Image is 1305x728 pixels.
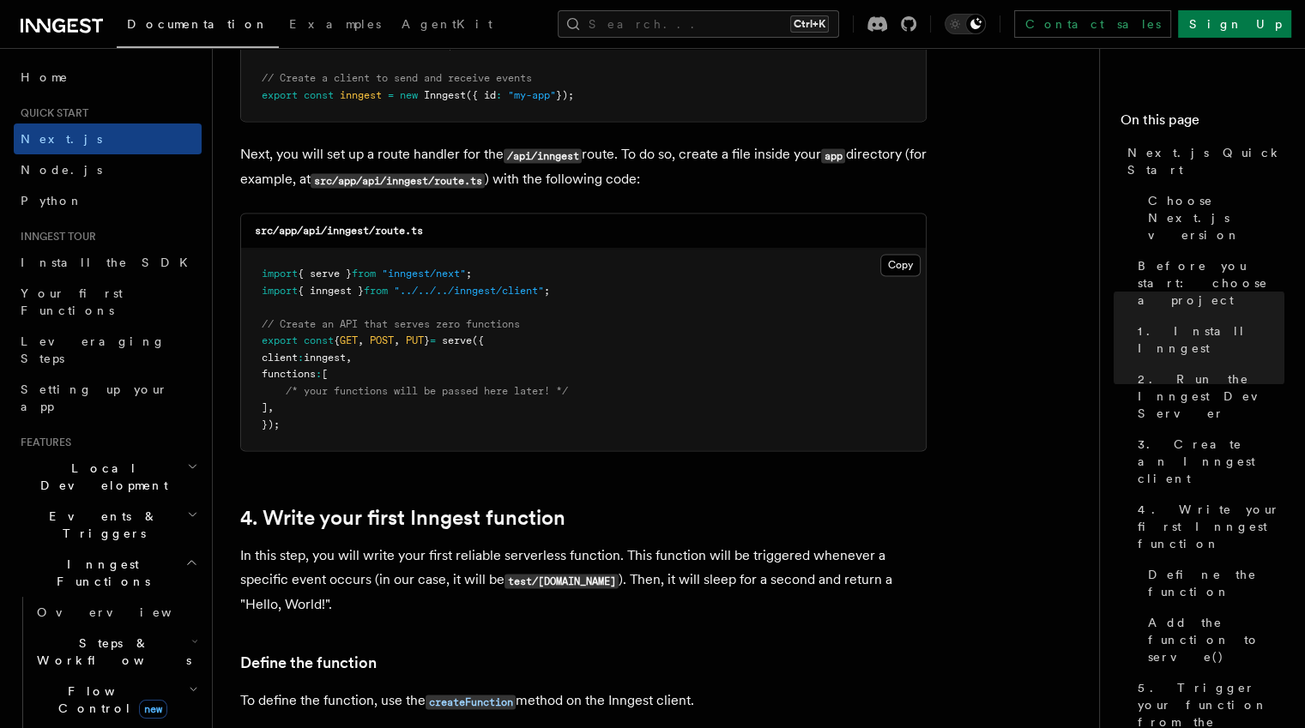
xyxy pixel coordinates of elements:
[14,326,202,374] a: Leveraging Steps
[1131,250,1284,316] a: Before you start: choose a project
[402,17,492,31] span: AgentKit
[1141,185,1284,250] a: Choose Next.js version
[1138,322,1284,357] span: 1. Install Inngest
[466,268,472,280] span: ;
[298,352,304,364] span: :
[14,278,202,326] a: Your first Functions
[1178,10,1291,38] a: Sign Up
[262,401,268,413] span: ]
[30,635,191,669] span: Steps & Workflows
[30,628,202,676] button: Steps & Workflows
[406,334,424,346] span: PUT
[30,597,202,628] a: Overview
[1014,10,1171,38] a: Contact sales
[1148,566,1284,600] span: Define the function
[426,692,516,708] a: createFunction
[21,69,69,86] span: Home
[442,334,472,346] span: serve
[1138,501,1284,552] span: 4. Write your first Inngest function
[21,256,198,269] span: Install the SDK
[14,436,71,449] span: Features
[544,285,550,297] span: ;
[268,401,274,413] span: ,
[1131,316,1284,364] a: 1. Install Inngest
[37,605,214,619] span: Overview
[1148,192,1284,244] span: Choose Next.js version
[262,268,298,280] span: import
[14,247,202,278] a: Install the SDK
[21,286,123,317] span: Your first Functions
[1138,370,1284,422] span: 2. Run the Inngest Dev Server
[14,185,202,216] a: Python
[240,651,377,675] a: Define the function
[340,334,358,346] span: GET
[1138,436,1284,487] span: 3. Create an Inngest client
[346,352,352,364] span: ,
[322,368,328,380] span: [
[262,352,298,364] span: client
[472,334,484,346] span: ({
[21,132,102,146] span: Next.js
[558,10,839,38] button: Search...Ctrl+K
[430,334,436,346] span: =
[504,574,619,588] code: test/[DOMAIN_NAME]
[1141,607,1284,672] a: Add the function to serve()
[14,549,202,597] button: Inngest Functions
[880,254,921,276] button: Copy
[790,15,829,33] kbd: Ctrl+K
[466,89,496,101] span: ({ id
[14,106,88,120] span: Quick start
[14,453,202,501] button: Local Development
[1148,614,1284,665] span: Add the function to serve()
[426,695,516,709] code: createFunction
[117,5,279,48] a: Documentation
[334,334,340,346] span: {
[14,123,202,154] a: Next.js
[21,163,102,177] span: Node.js
[1131,494,1284,559] a: 4. Write your first Inngest function
[279,5,391,46] a: Examples
[945,14,986,34] button: Toggle dark mode
[240,506,565,530] a: 4. Write your first Inngest function
[400,89,418,101] span: new
[304,352,346,364] span: inngest
[1131,429,1284,494] a: 3. Create an Inngest client
[21,382,168,413] span: Setting up your app
[30,676,202,724] button: Flow Controlnew
[14,508,187,542] span: Events & Triggers
[1127,144,1284,178] span: Next.js Quick Start
[1138,257,1284,309] span: Before you start: choose a project
[298,285,364,297] span: { inngest }
[556,89,574,101] span: });
[382,268,466,280] span: "inngest/next"
[240,689,927,713] p: To define the function, use the method on the Inngest client.
[262,418,280,430] span: });
[504,148,582,163] code: /api/inngest
[394,334,400,346] span: ,
[340,89,382,101] span: inngest
[127,17,269,31] span: Documentation
[262,72,532,84] span: // Create a client to send and receive events
[14,62,202,93] a: Home
[304,334,334,346] span: const
[298,268,352,280] span: { serve }
[1141,559,1284,607] a: Define the function
[14,154,202,185] a: Node.js
[391,5,503,46] a: AgentKit
[262,368,316,380] span: functions
[311,173,485,188] code: src/app/api/inngest/route.ts
[240,142,927,192] p: Next, you will set up a route handler for the route. To do so, create a file inside your director...
[316,368,322,380] span: :
[262,285,298,297] span: import
[289,17,381,31] span: Examples
[139,700,167,719] span: new
[358,334,364,346] span: ,
[14,230,96,244] span: Inngest tour
[14,501,202,549] button: Events & Triggers
[496,89,502,101] span: :
[21,334,166,365] span: Leveraging Steps
[1121,137,1284,185] a: Next.js Quick Start
[286,385,568,397] span: /* your functions will be passed here later! */
[1131,364,1284,429] a: 2. Run the Inngest Dev Server
[370,334,394,346] span: POST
